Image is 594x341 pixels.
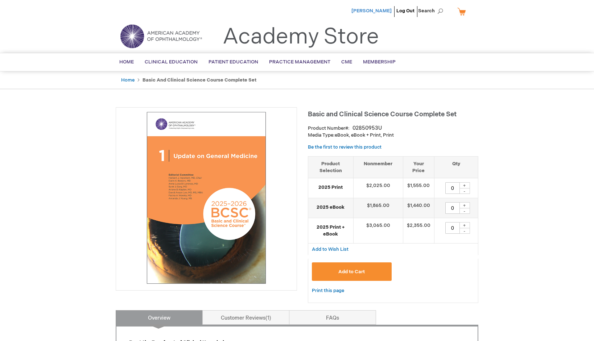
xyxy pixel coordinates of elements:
[209,59,258,65] span: Patient Education
[459,182,470,188] div: +
[403,198,434,218] td: $1,440.00
[312,204,350,211] strong: 2025 eBook
[308,132,478,139] p: eBook, eBook + Print, Print
[445,202,460,214] input: Qty
[459,202,470,208] div: +
[145,59,198,65] span: Clinical Education
[353,218,403,244] td: $3,065.00
[459,228,470,234] div: -
[143,77,256,83] strong: Basic and Clinical Science Course Complete Set
[119,59,134,65] span: Home
[308,132,335,138] strong: Media Type:
[312,246,348,252] span: Add to Wish List
[312,262,392,281] button: Add to Cart
[223,24,379,50] a: Academy Store
[459,222,470,228] div: +
[202,310,289,325] a: Customer Reviews1
[434,156,478,178] th: Qty
[265,315,271,321] span: 1
[312,184,350,191] strong: 2025 Print
[338,269,365,275] span: Add to Cart
[445,222,460,234] input: Qty
[459,208,470,214] div: -
[351,8,392,14] a: [PERSON_NAME]
[312,224,350,237] strong: 2025 Print + eBook
[121,77,135,83] a: Home
[353,198,403,218] td: $1,865.00
[312,286,344,295] a: Print this page
[396,8,414,14] a: Log Out
[289,310,376,325] a: FAQs
[352,125,382,132] div: 02850953U
[445,182,460,194] input: Qty
[403,156,434,178] th: Your Price
[403,178,434,198] td: $1,555.00
[341,59,352,65] span: CME
[459,188,470,194] div: -
[269,59,330,65] span: Practice Management
[116,310,203,325] a: Overview
[308,111,457,118] span: Basic and Clinical Science Course Complete Set
[353,178,403,198] td: $2,025.00
[403,218,434,244] td: $2,355.00
[312,246,348,252] a: Add to Wish List
[308,156,353,178] th: Product Selection
[353,156,403,178] th: Nonmember
[363,59,396,65] span: Membership
[308,125,350,131] strong: Product Number
[308,144,381,150] a: Be the first to review this product
[418,4,446,18] span: Search
[120,111,293,284] img: Basic and Clinical Science Course Complete Set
